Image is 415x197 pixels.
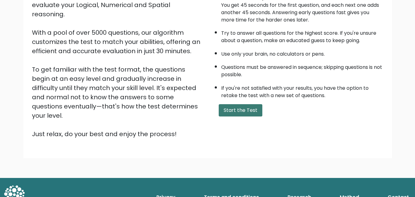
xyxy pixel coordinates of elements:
li: Use only your brain, no calculators or pens. [221,47,383,58]
li: Questions must be answered in sequence; skipping questions is not possible. [221,61,383,78]
button: Start the Test [219,104,262,116]
li: Try to answer all questions for the highest score. If you're unsure about a question, make an edu... [221,26,383,44]
li: If you're not satisfied with your results, you have the option to retake the test with a new set ... [221,81,383,99]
